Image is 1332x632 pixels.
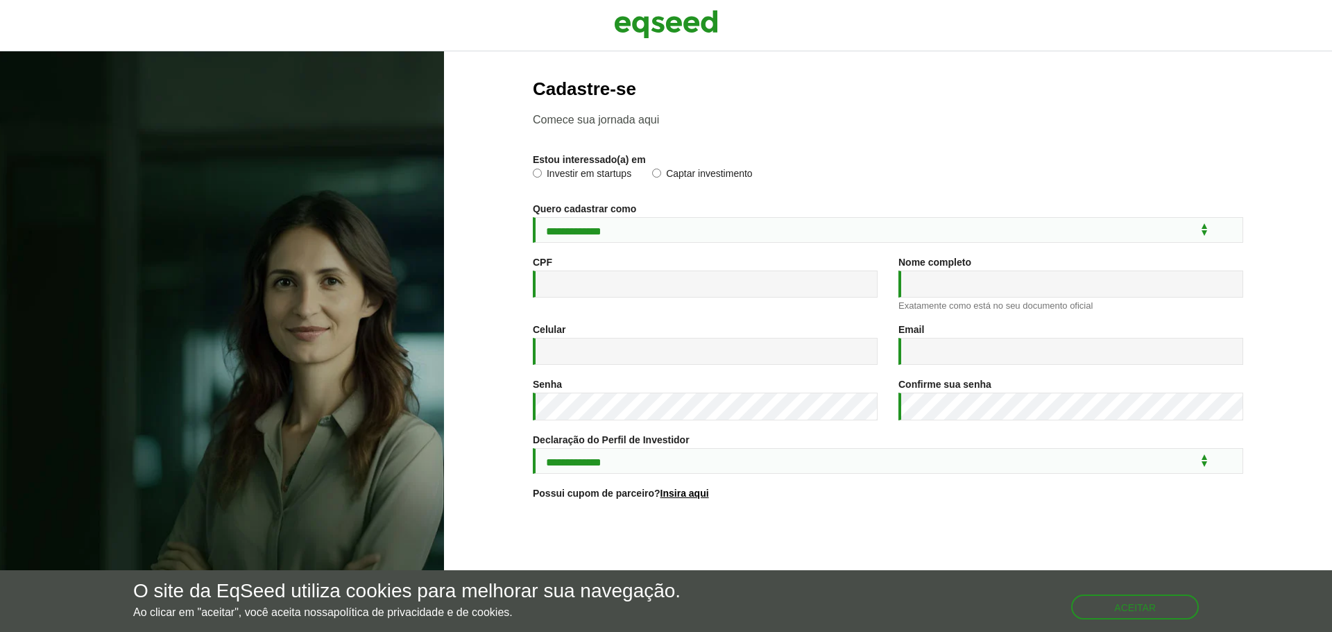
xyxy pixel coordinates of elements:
[533,113,1243,126] p: Comece sua jornada aqui
[533,379,562,389] label: Senha
[898,325,924,334] label: Email
[660,488,709,498] a: Insira aqui
[533,155,646,164] label: Estou interessado(a) em
[533,169,631,182] label: Investir em startups
[783,515,993,570] iframe: reCAPTCHA
[533,257,552,267] label: CPF
[133,581,681,602] h5: O site da EqSeed utiliza cookies para melhorar sua navegação.
[652,169,661,178] input: Captar investimento
[1071,595,1199,620] button: Aceitar
[898,257,971,267] label: Nome completo
[533,435,690,445] label: Declaração do Perfil de Investidor
[652,169,753,182] label: Captar investimento
[898,301,1243,310] div: Exatamente como está no seu documento oficial
[133,606,681,619] p: Ao clicar em "aceitar", você aceita nossa .
[614,7,718,42] img: EqSeed Logo
[533,488,709,498] label: Possui cupom de parceiro?
[533,169,542,178] input: Investir em startups
[334,607,510,618] a: política de privacidade e de cookies
[533,325,565,334] label: Celular
[898,379,991,389] label: Confirme sua senha
[533,79,1243,99] h2: Cadastre-se
[533,204,636,214] label: Quero cadastrar como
